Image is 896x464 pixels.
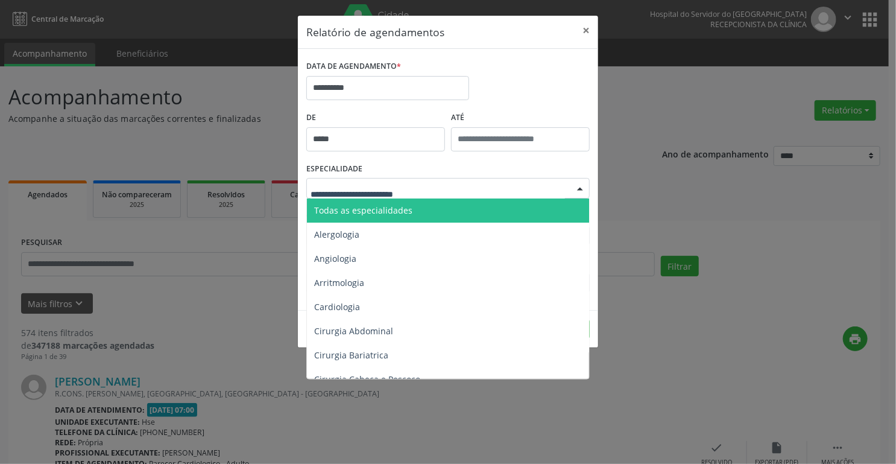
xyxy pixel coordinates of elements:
label: ESPECIALIDADE [306,160,362,179]
label: ATÉ [451,109,590,127]
span: Todas as especialidades [314,205,412,216]
label: De [306,109,445,127]
span: Cardiologia [314,301,360,313]
span: Arritmologia [314,277,364,288]
span: Alergologia [314,229,359,240]
span: Cirurgia Cabeça e Pescoço [314,373,420,385]
h5: Relatório de agendamentos [306,24,444,40]
span: Cirurgia Bariatrica [314,349,388,361]
span: Angiologia [314,253,356,264]
label: DATA DE AGENDAMENTO [306,57,401,76]
button: Close [574,16,598,45]
span: Cirurgia Abdominal [314,325,393,337]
